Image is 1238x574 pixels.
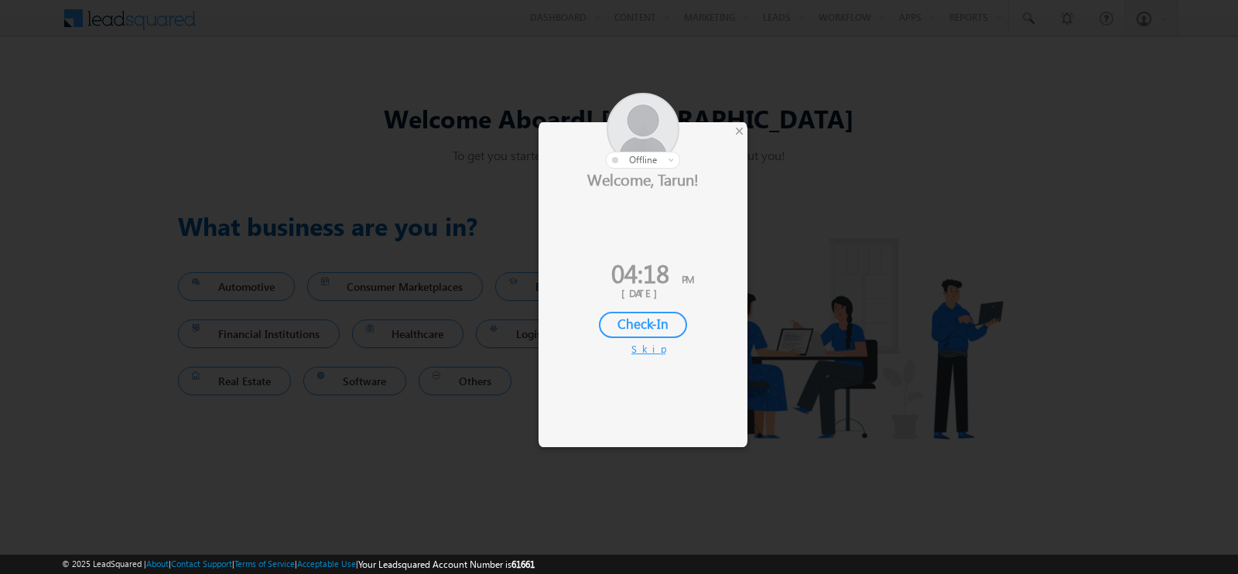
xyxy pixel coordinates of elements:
[511,559,535,570] span: 61661
[234,559,295,569] a: Terms of Service
[731,122,747,139] div: ×
[611,255,669,290] span: 04:18
[550,286,736,300] div: [DATE]
[629,154,657,166] span: offline
[358,559,535,570] span: Your Leadsquared Account Number is
[171,559,232,569] a: Contact Support
[631,342,655,356] div: Skip
[62,557,535,572] span: © 2025 LeadSquared | | | | |
[297,559,356,569] a: Acceptable Use
[146,559,169,569] a: About
[539,169,747,189] div: Welcome, Tarun!
[599,312,687,338] div: Check-In
[682,272,694,285] span: PM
